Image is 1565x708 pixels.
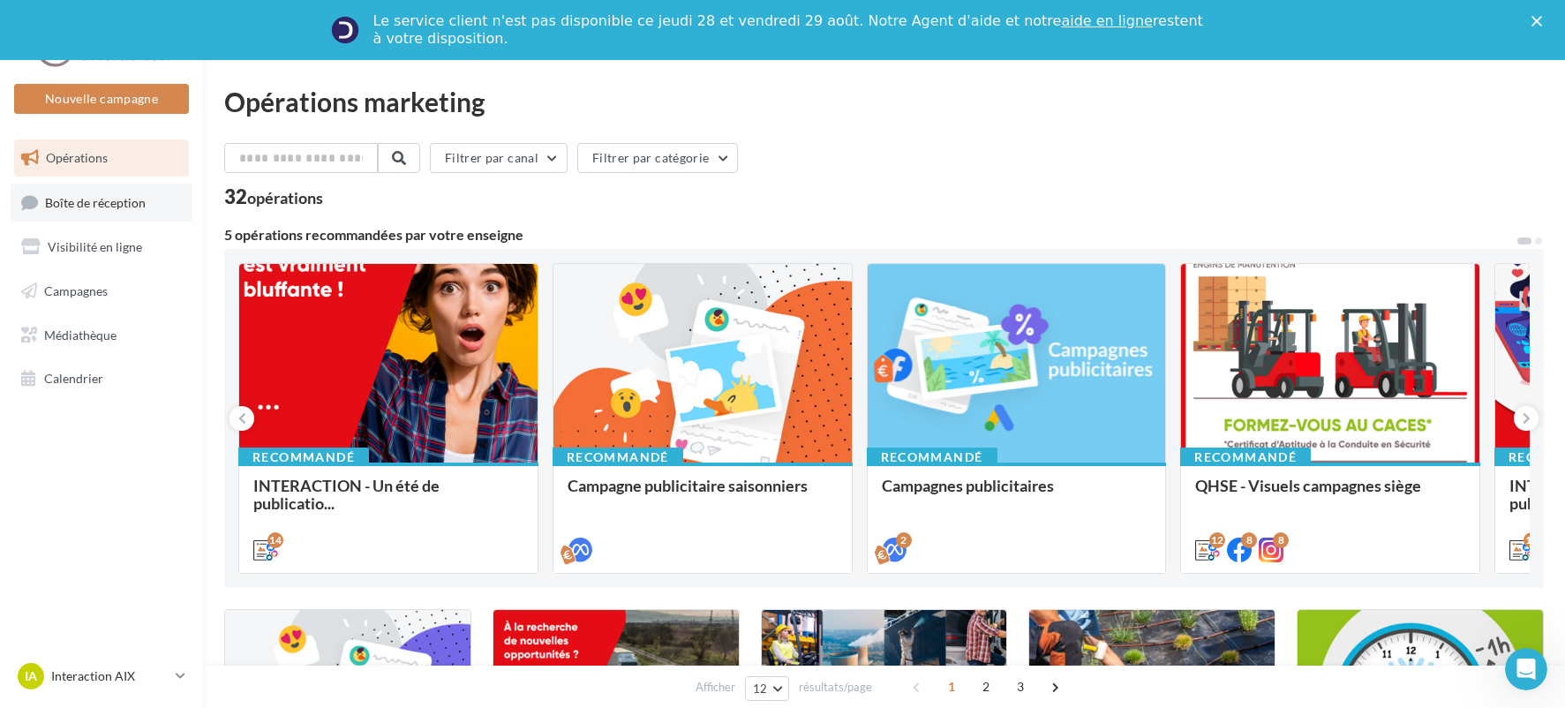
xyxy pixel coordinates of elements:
[373,12,1207,48] div: Le service client n'est pas disponible ce jeudi 28 et vendredi 29 août. Notre Agent d'aide et not...
[14,84,189,114] button: Nouvelle campagne
[44,371,103,386] span: Calendrier
[867,448,997,467] div: Recommandé
[1195,476,1421,495] span: QHSE - Visuels campagnes siège
[1524,532,1539,548] div: 12
[745,676,790,701] button: 12
[238,448,369,467] div: Recommandé
[1241,532,1257,548] div: 8
[972,673,1000,701] span: 2
[1180,448,1311,467] div: Recommandé
[1531,16,1549,26] div: Fermer
[11,139,192,177] a: Opérations
[253,476,440,513] span: INTERACTION - Un été de publicatio...
[46,150,108,165] span: Opérations
[799,679,872,696] span: résultats/page
[25,667,37,685] span: IA
[11,273,192,310] a: Campagnes
[44,283,108,298] span: Campagnes
[48,239,142,254] span: Visibilité en ligne
[14,659,189,693] a: IA Interaction AIX
[1209,532,1225,548] div: 12
[882,476,1054,495] span: Campagnes publicitaires
[1006,673,1035,701] span: 3
[11,229,192,266] a: Visibilité en ligne
[896,532,912,548] div: 2
[937,673,966,701] span: 1
[568,476,808,495] span: Campagne publicitaire saisonniers
[331,16,359,44] img: Profile image for Service-Client
[553,448,683,467] div: Recommandé
[11,360,192,397] a: Calendrier
[267,532,283,548] div: 14
[1273,532,1289,548] div: 8
[45,194,146,209] span: Boîte de réception
[51,667,169,685] p: Interaction AIX
[696,679,735,696] span: Afficher
[224,88,1544,115] div: Opérations marketing
[224,187,323,207] div: 32
[224,228,1516,242] div: 5 opérations recommandées par votre enseigne
[1061,12,1152,29] a: aide en ligne
[753,682,768,696] span: 12
[11,184,192,222] a: Boîte de réception
[430,143,568,173] button: Filtrer par canal
[11,317,192,354] a: Médiathèque
[1505,648,1547,690] iframe: Intercom live chat
[44,327,117,342] span: Médiathèque
[577,143,738,173] button: Filtrer par catégorie
[247,190,323,206] div: opérations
